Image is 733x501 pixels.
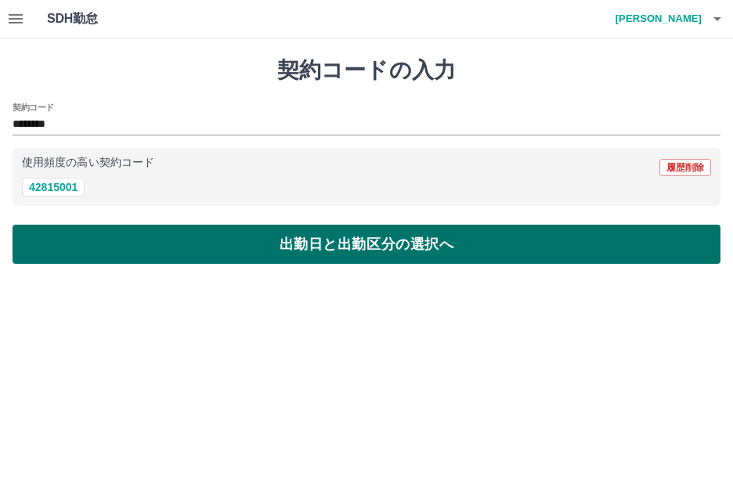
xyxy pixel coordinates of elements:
button: 42815001 [22,178,85,196]
h1: 契約コードの入力 [13,57,720,84]
button: 出勤日と出勤区分の選択へ [13,225,720,264]
button: 履歴削除 [659,159,711,176]
h2: 契約コード [13,101,54,114]
p: 使用頻度の高い契約コード [22,157,154,168]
